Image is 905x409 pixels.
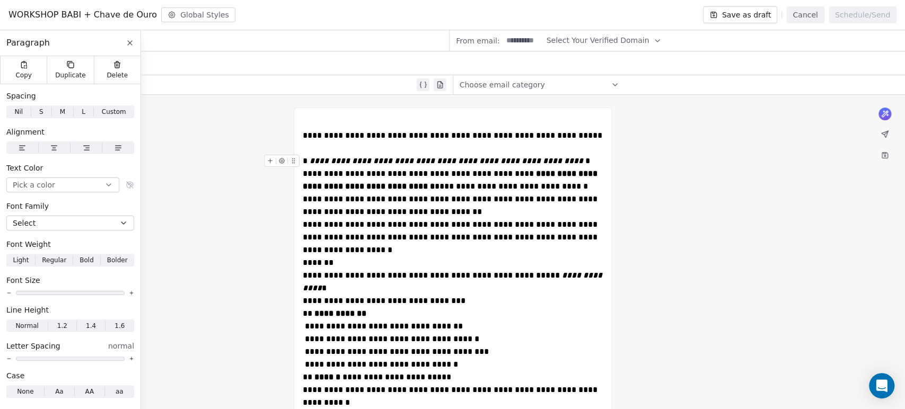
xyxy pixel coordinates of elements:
span: S [39,107,43,117]
span: Regular [42,255,66,265]
span: Text Color [6,163,43,173]
div: Open Intercom Messenger [869,373,894,398]
span: WORKSHOP BABI + Chave de Ouro [8,8,157,21]
button: Cancel [786,6,824,23]
span: Custom [102,107,126,117]
span: M [60,107,65,117]
span: AA [85,387,94,396]
span: Copy [15,71,32,79]
button: Global Styles [161,7,235,22]
span: Choose email category [460,79,545,90]
span: Duplicate [55,71,85,79]
span: normal [108,341,134,351]
span: Paragraph [6,37,50,49]
span: Select Your Verified Domain [546,35,649,46]
span: Font Weight [6,239,51,250]
button: Schedule/Send [829,6,897,23]
button: Save as draft [703,6,778,23]
span: aa [116,387,124,396]
span: Font Size [6,275,40,286]
span: Bold [80,255,94,265]
span: L [82,107,85,117]
span: 1.4 [86,321,96,331]
span: Alignment [6,127,45,137]
span: Normal [15,321,38,331]
span: Aa [55,387,64,396]
span: 1.6 [115,321,125,331]
span: 1.2 [57,321,67,331]
span: Bolder [107,255,128,265]
span: Font Family [6,201,49,211]
span: Line Height [6,305,49,315]
span: Select [13,218,36,228]
button: Pick a color [6,177,119,192]
span: None [17,387,33,396]
span: Letter Spacing [6,341,60,351]
span: Light [13,255,29,265]
span: Delete [107,71,128,79]
span: Case [6,370,24,381]
span: Nil [14,107,23,117]
span: Spacing [6,91,36,101]
span: From email: [456,35,499,46]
